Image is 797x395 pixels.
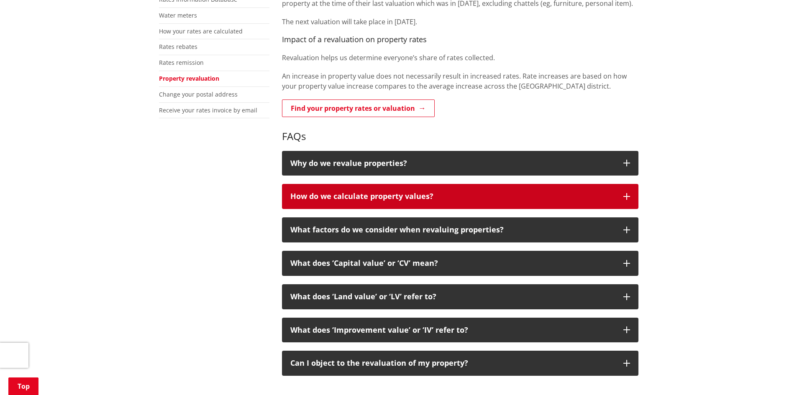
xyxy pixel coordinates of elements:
[159,90,238,98] a: Change your postal address
[282,17,638,27] p: The next valuation will take place in [DATE].
[8,377,38,395] a: Top
[290,326,615,334] p: What does ‘Improvement value’ or ‘IV’ refer to?
[282,318,638,343] button: What does ‘Improvement value’ or ‘IV’ refer to?
[159,43,197,51] a: Rates rebates
[282,351,638,376] button: Can I object to the revaluation of my property?
[159,74,219,82] a: Property revaluation
[290,359,615,367] p: Can I object to the revaluation of my property?
[282,35,638,44] h4: Impact of a revaluation on property rates
[159,106,257,114] a: Receive your rates invoice by email
[290,192,615,201] p: How do we calculate property values?
[282,53,638,63] p: Revaluation helps us determine everyone’s share of rates collected.
[282,71,638,91] p: An increase in property value does not necessarily result in increased rates. Rate increases are ...
[282,284,638,309] button: What does ‘Land value’ or ‘LV’ refer to?
[759,360,789,390] iframe: Messenger Launcher
[282,184,638,209] button: How do we calculate property values?
[159,59,204,66] a: Rates remission
[159,11,197,19] a: Water meters
[159,27,243,35] a: How your rates are calculated
[290,259,615,268] p: What does ‘Capital value’ or ‘CV’ mean?
[282,251,638,276] button: What does ‘Capital value’ or ‘CV’ mean?
[290,293,615,301] p: What does ‘Land value’ or ‘LV’ refer to?
[282,118,638,143] h3: FAQs
[282,151,638,176] button: Why do we revalue properties?
[282,217,638,242] button: What factors do we consider when revaluing properties?
[290,159,615,168] p: Why do we revalue properties?
[290,226,615,234] p: What factors do we consider when revaluing properties?
[282,99,435,117] a: Find your property rates or valuation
